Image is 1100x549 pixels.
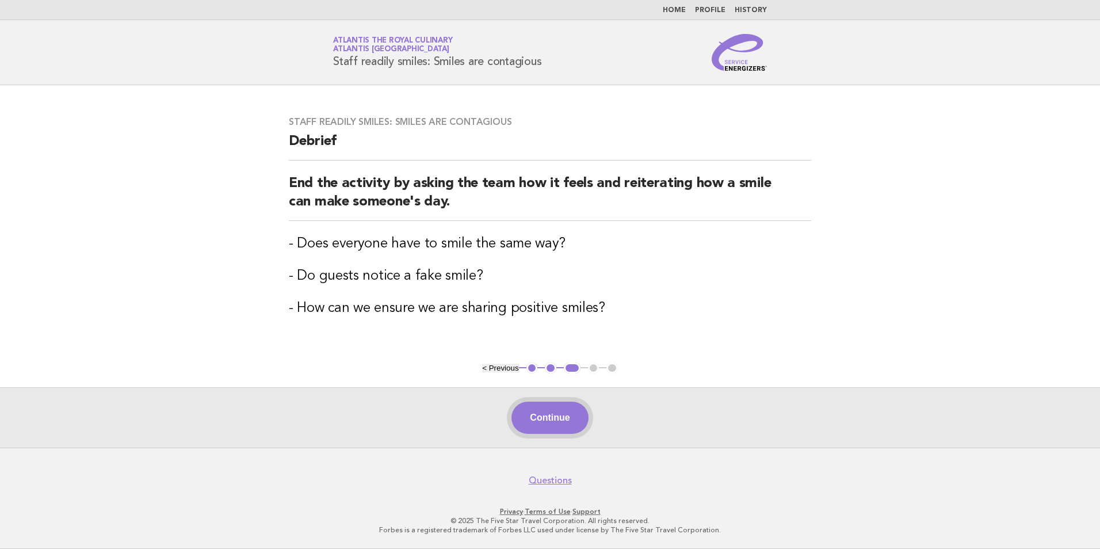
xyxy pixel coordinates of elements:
a: Profile [695,7,725,14]
button: < Previous [482,364,518,372]
h3: - Do guests notice a fake smile? [289,267,811,285]
a: Questions [529,475,572,486]
h2: End the activity by asking the team how it feels and reiterating how a smile can make someone's day. [289,174,811,221]
h1: Staff readily smiles: Smiles are contagious [333,37,541,67]
button: 1 [526,363,538,374]
h2: Debrief [289,132,811,161]
h3: Staff readily smiles: Smiles are contagious [289,116,811,128]
a: Support [572,508,601,516]
button: Continue [511,402,588,434]
a: Terms of Use [525,508,571,516]
p: Forbes is a registered trademark of Forbes LLC used under license by The Five Star Travel Corpora... [198,525,902,535]
h3: - Does everyone have to smile the same way? [289,235,811,253]
a: Home [663,7,686,14]
p: · · [198,507,902,516]
h3: - How can we ensure we are sharing positive smiles? [289,299,811,318]
p: © 2025 The Five Star Travel Corporation. All rights reserved. [198,516,902,525]
button: 2 [545,363,556,374]
span: Atlantis [GEOGRAPHIC_DATA] [333,46,449,54]
img: Service Energizers [712,34,767,71]
a: History [735,7,767,14]
a: Atlantis the Royal CulinaryAtlantis [GEOGRAPHIC_DATA] [333,37,452,53]
a: Privacy [500,508,523,516]
button: 3 [564,363,580,374]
